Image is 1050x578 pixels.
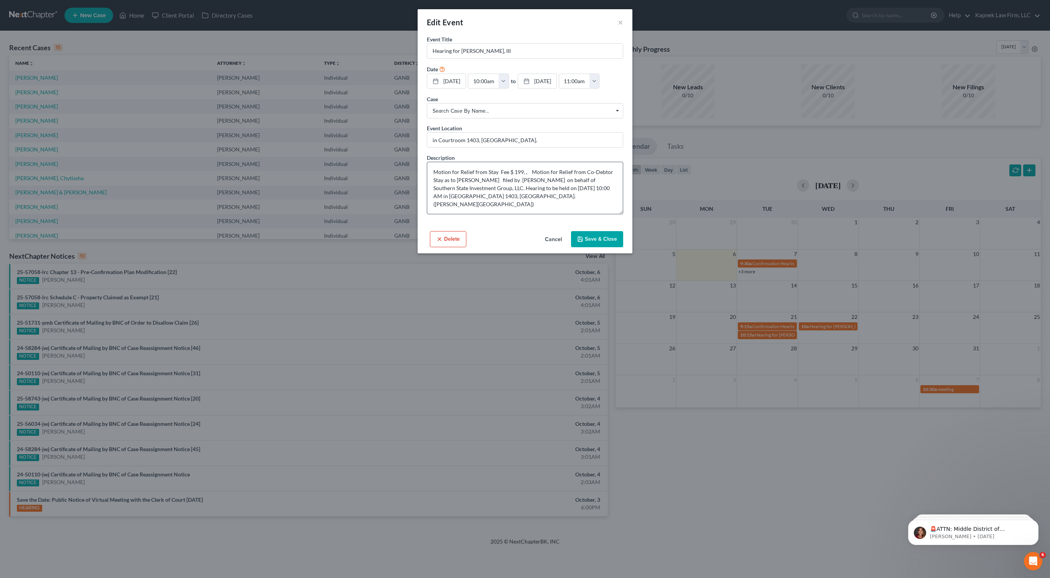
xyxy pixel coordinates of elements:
a: [DATE] [427,74,466,89]
label: Case [427,95,438,103]
label: Date [427,65,438,73]
span: 🚨ATTN: Middle District of [US_STATE] The court has added a new Credit Counseling Field that we ne... [33,22,130,89]
iframe: Intercom notifications message [897,504,1050,557]
button: Delete [430,231,466,247]
input: -- : -- [559,74,590,89]
p: Message from Katie, sent 3w ago [33,30,132,36]
span: Event Title [427,36,452,43]
label: to [511,77,516,85]
button: Cancel [539,232,568,247]
button: × [618,18,623,27]
button: Save & Close [571,231,623,247]
input: -- : -- [468,74,499,89]
span: Edit Event [427,18,463,27]
span: Search case by name... [433,107,617,115]
span: Select box activate [427,103,623,118]
a: [DATE] [518,74,556,89]
label: Event Location [427,124,462,132]
iframe: Intercom live chat [1024,552,1042,570]
input: Enter location... [427,133,623,147]
label: Description [427,154,455,162]
span: 6 [1040,552,1046,558]
input: Enter event name... [427,44,623,58]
